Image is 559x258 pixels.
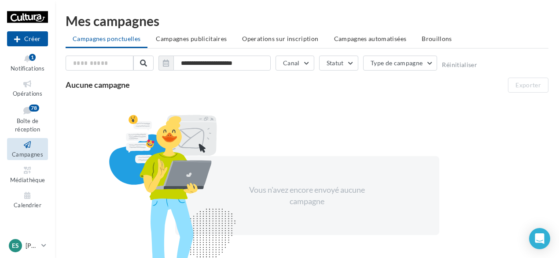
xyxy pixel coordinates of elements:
[66,14,548,27] div: Mes campagnes
[13,90,42,97] span: Opérations
[7,189,48,210] a: Calendrier
[29,105,39,112] div: 78
[156,35,227,42] span: Campagnes publicitaires
[66,80,130,90] span: Aucune campagne
[29,54,36,61] div: 1
[7,237,48,254] a: ES [PERSON_NAME]
[319,56,358,71] button: Statut
[529,228,550,249] div: Open Intercom Messenger
[232,184,383,207] div: Vous n'avez encore envoyé aucune campagne
[15,117,40,133] span: Boîte de réception
[7,77,48,99] a: Opérations
[7,52,48,74] button: Notifications 1
[363,56,438,71] button: Type de campagne
[7,164,48,185] a: Médiathèque
[10,176,45,183] span: Médiathèque
[422,35,452,42] span: Brouillons
[11,65,44,72] span: Notifications
[508,78,548,93] button: Exporter
[14,202,41,209] span: Calendrier
[334,35,407,42] span: Campagnes automatisées
[442,61,477,68] button: Réinitialiser
[7,31,48,46] button: Créer
[276,56,314,71] button: Canal
[12,241,19,250] span: ES
[242,35,318,42] span: Operations sur inscription
[12,151,43,158] span: Campagnes
[7,138,48,160] a: Campagnes
[7,31,48,46] div: Nouvelle campagne
[26,241,38,250] p: [PERSON_NAME]
[7,103,48,135] a: Boîte de réception78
